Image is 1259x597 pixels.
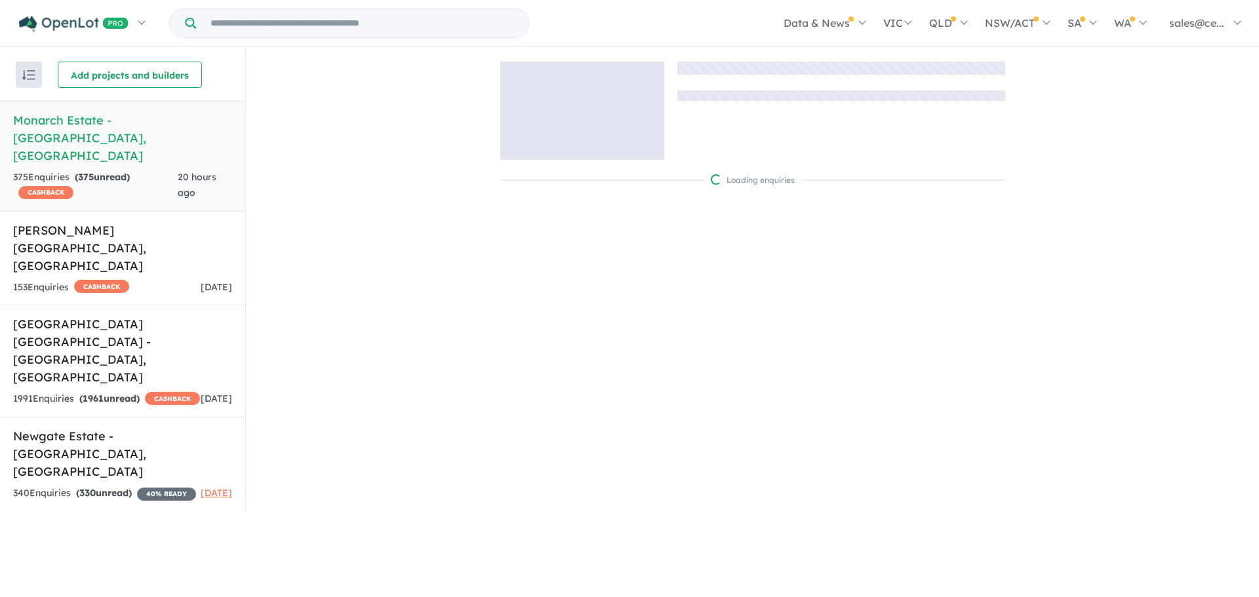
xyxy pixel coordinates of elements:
[199,9,526,37] input: Try estate name, suburb, builder or developer
[201,487,232,499] span: [DATE]
[76,487,132,499] strong: ( unread)
[19,16,129,32] img: Openlot PRO Logo White
[13,170,178,201] div: 375 Enquir ies
[201,393,232,404] span: [DATE]
[83,393,104,404] span: 1961
[711,174,795,187] div: Loading enquiries
[13,111,232,164] h5: Monarch Estate - [GEOGRAPHIC_DATA] , [GEOGRAPHIC_DATA]
[13,280,129,296] div: 153 Enquir ies
[75,171,130,183] strong: ( unread)
[1169,16,1224,29] span: sales@ce...
[18,186,73,199] span: CASHBACK
[13,427,232,480] h5: Newgate Estate - [GEOGRAPHIC_DATA] , [GEOGRAPHIC_DATA]
[13,391,200,407] div: 1991 Enquir ies
[13,315,232,386] h5: [GEOGRAPHIC_DATA] [GEOGRAPHIC_DATA] - [GEOGRAPHIC_DATA] , [GEOGRAPHIC_DATA]
[13,486,196,501] div: 340 Enquir ies
[178,171,216,199] span: 20 hours ago
[145,392,200,405] span: CASHBACK
[22,70,35,80] img: sort.svg
[74,280,129,293] span: CASHBACK
[201,281,232,293] span: [DATE]
[79,487,96,499] span: 330
[78,171,94,183] span: 375
[13,221,232,275] h5: [PERSON_NAME][GEOGRAPHIC_DATA] , [GEOGRAPHIC_DATA]
[137,488,196,501] span: 40 % READY
[79,393,140,404] strong: ( unread)
[58,62,202,88] button: Add projects and builders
